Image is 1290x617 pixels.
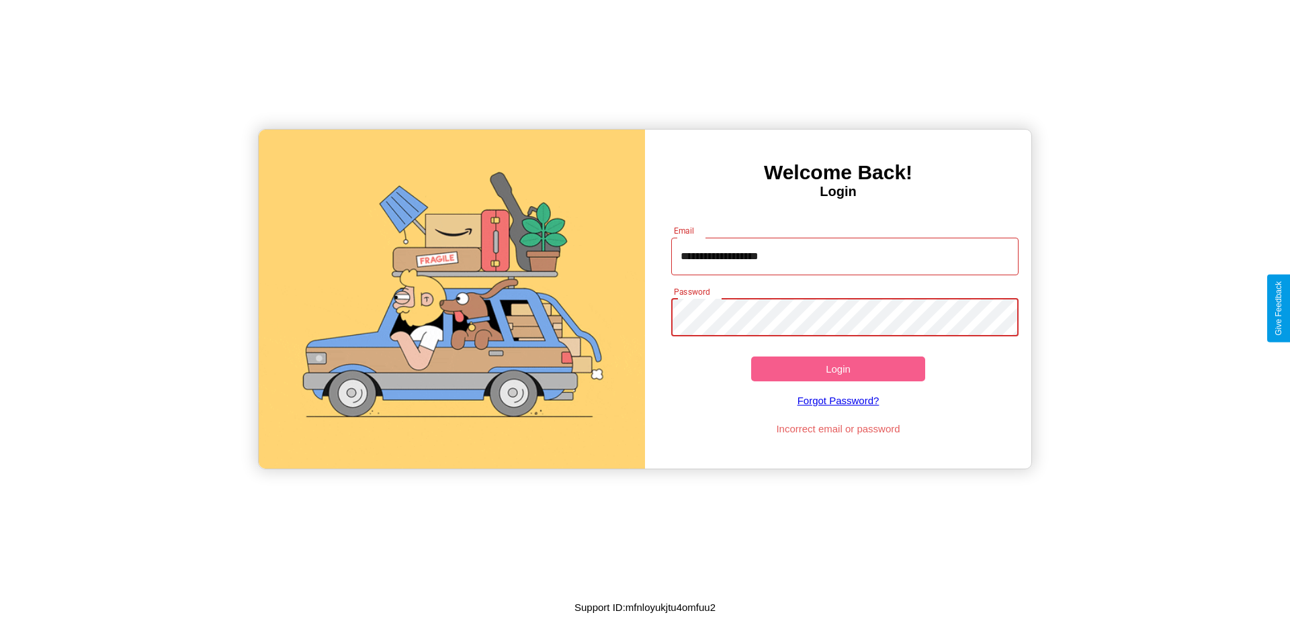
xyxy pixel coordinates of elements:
label: Email [674,225,695,236]
a: Forgot Password? [664,381,1013,420]
label: Password [674,286,709,297]
h3: Welcome Back! [645,161,1031,184]
h4: Login [645,184,1031,199]
div: Give Feedback [1274,281,1283,336]
img: gif [259,130,645,469]
button: Login [751,357,925,381]
p: Incorrect email or password [664,420,1013,438]
p: Support ID: mfnloyukjtu4omfuu2 [574,598,716,616]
